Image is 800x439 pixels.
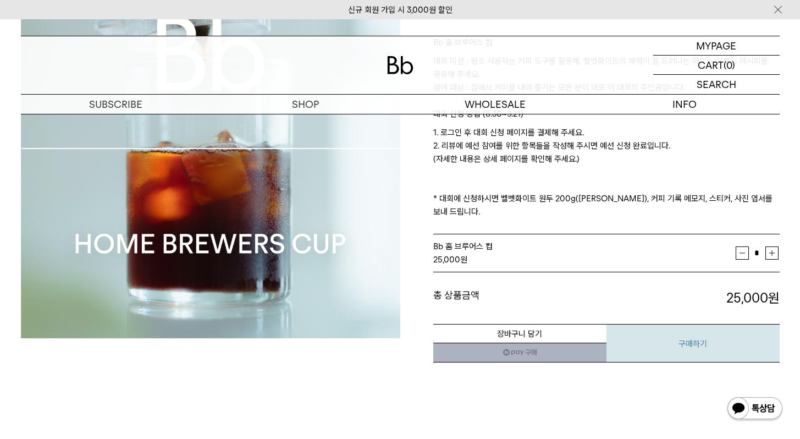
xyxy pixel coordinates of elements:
[433,255,460,265] strong: 25,000
[696,36,736,55] p: MYPAGE
[726,290,780,306] strong: 25,000
[433,324,606,343] button: 장바구니 담기
[433,242,493,251] span: Bb 홈 브루어스 컵
[211,95,400,114] a: SHOP
[724,56,735,74] p: (0)
[768,290,780,306] b: 원
[400,95,590,114] p: WHOLESALE
[653,56,780,75] a: CART (0)
[765,246,779,260] button: 증가
[590,95,780,114] p: INFO
[433,107,780,126] p: 대회 신청 방법 (8.30~9.21)
[697,75,736,94] p: SEARCH
[726,396,784,422] img: 카카오톡 채널 1:1 채팅 버튼
[698,56,724,74] p: CART
[348,5,453,15] a: 신규 회원 가입 시 3,000원 할인
[387,56,413,74] img: 로고
[736,246,749,260] button: 감소
[433,126,780,218] p: 1. 로그인 후 대회 신청 페이지를 결제해 주세요. 2. 리뷰에 예선 참여를 위한 항목들을 작성해 주시면 예선 신청 완료입니다. (자세한 내용은 상세 페이지를 확인해 주세요....
[653,36,780,56] a: MYPAGE
[433,343,606,363] a: 새창
[21,95,211,114] a: SUBSCRIBE
[433,289,606,308] dt: 총 상품금액
[606,324,780,363] button: 구매하기
[433,253,736,266] div: 원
